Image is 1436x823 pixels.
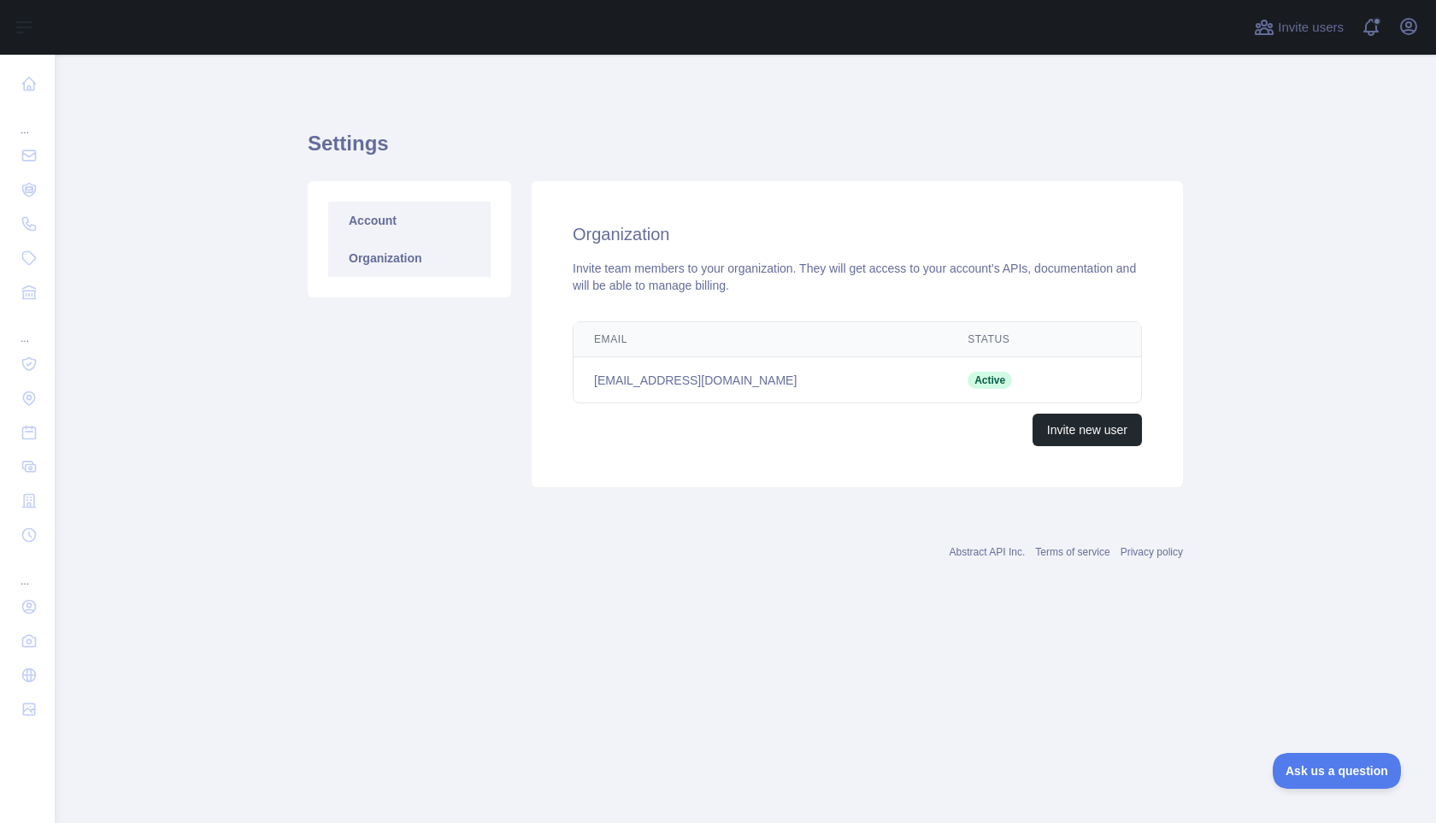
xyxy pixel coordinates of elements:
[968,372,1012,389] span: Active
[1278,18,1344,38] span: Invite users
[14,103,41,137] div: ...
[1251,14,1347,41] button: Invite users
[1273,753,1402,789] iframe: Toggle Customer Support
[573,260,1142,294] div: Invite team members to your organization. They will get access to your account's APIs, documentat...
[574,322,947,357] th: Email
[573,222,1142,246] h2: Organization
[1121,546,1183,558] a: Privacy policy
[1033,414,1142,446] button: Invite new user
[574,357,947,403] td: [EMAIL_ADDRESS][DOMAIN_NAME]
[14,554,41,588] div: ...
[1035,546,1109,558] a: Terms of service
[950,546,1026,558] a: Abstract API Inc.
[308,130,1183,171] h1: Settings
[328,239,491,277] a: Organization
[947,322,1078,357] th: Status
[328,202,491,239] a: Account
[14,311,41,345] div: ...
